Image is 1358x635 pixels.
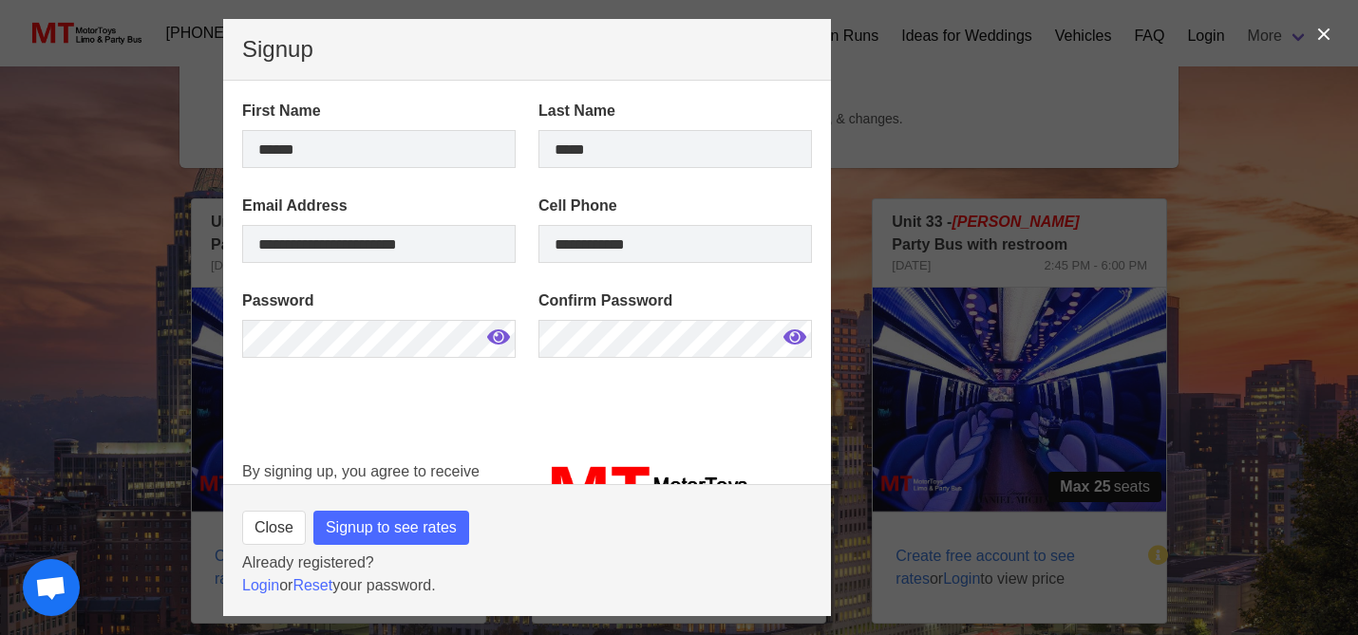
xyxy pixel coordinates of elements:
[538,289,812,312] label: Confirm Password
[231,449,527,534] div: By signing up, you agree to receive email and sms/mms messages.
[538,100,812,122] label: Last Name
[313,511,469,545] button: Signup to see rates
[242,195,516,217] label: Email Address
[242,574,812,597] p: or your password.
[242,577,279,593] a: Login
[242,511,306,545] button: Close
[242,384,531,527] iframe: reCAPTCHA
[292,577,332,593] a: Reset
[242,551,812,574] p: Already registered?
[538,195,812,217] label: Cell Phone
[23,559,80,616] a: Open chat
[242,289,516,312] label: Password
[326,516,457,539] span: Signup to see rates
[242,38,812,61] p: Signup
[242,100,516,122] label: First Name
[538,460,812,523] img: MT_logo_name.png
